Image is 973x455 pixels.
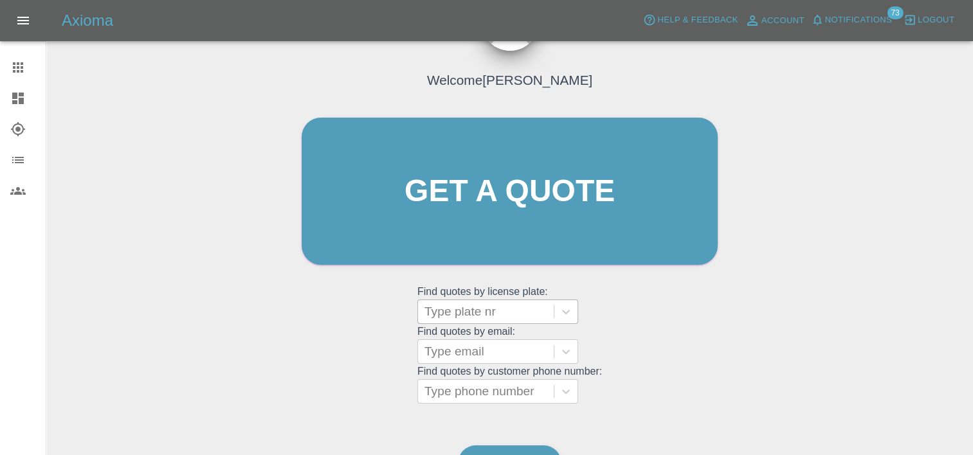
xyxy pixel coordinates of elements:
[640,10,741,30] button: Help & Feedback
[741,10,808,31] a: Account
[8,5,39,36] button: Open drawer
[417,326,602,364] grid: Find quotes by email:
[887,6,903,19] span: 73
[808,10,895,30] button: Notifications
[417,286,602,324] grid: Find quotes by license plate:
[900,10,958,30] button: Logout
[825,13,892,28] span: Notifications
[761,13,805,28] span: Account
[657,13,738,28] span: Help & Feedback
[62,10,113,31] h5: Axioma
[417,366,602,404] grid: Find quotes by customer phone number:
[918,13,954,28] span: Logout
[427,70,592,90] h4: Welcome [PERSON_NAME]
[302,118,718,265] a: Get a quote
